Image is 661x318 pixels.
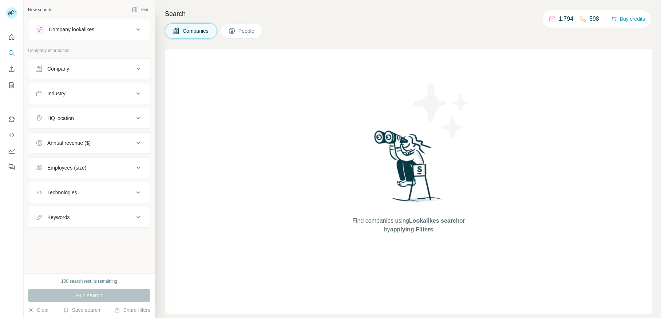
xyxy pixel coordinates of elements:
[47,189,77,196] div: Technologies
[6,31,17,44] button: Quick start
[611,14,645,24] button: Buy credits
[371,128,447,210] img: Surfe Illustration - Woman searching with binoculars
[28,306,49,314] button: Clear
[47,214,70,221] div: Keywords
[6,63,17,76] button: Enrich CSV
[28,134,150,152] button: Annual revenue ($)
[28,21,150,38] button: Company lookalikes
[183,27,209,35] span: Companies
[61,278,117,285] div: 100 search results remaining
[28,7,51,13] div: New search
[238,27,255,35] span: People
[390,226,433,232] span: applying Filters
[47,164,86,171] div: Employees (size)
[165,9,652,19] h4: Search
[28,47,150,54] p: Company information
[47,139,91,147] div: Annual revenue ($)
[28,60,150,77] button: Company
[6,47,17,60] button: Search
[47,65,69,72] div: Company
[559,15,573,23] p: 1,794
[28,110,150,127] button: HQ location
[28,159,150,176] button: Employees (size)
[6,128,17,142] button: Use Surfe API
[6,79,17,92] button: My lists
[114,306,150,314] button: Share filters
[6,160,17,174] button: Feedback
[409,78,474,143] img: Surfe Illustration - Stars
[127,4,155,15] button: Hide
[49,26,94,33] div: Company lookalikes
[28,184,150,201] button: Technologies
[28,208,150,226] button: Keywords
[350,216,467,234] span: Find companies using or by
[63,306,100,314] button: Save search
[409,218,460,224] span: Lookalikes search
[589,15,599,23] p: 598
[47,90,66,97] div: Industry
[6,144,17,158] button: Dashboard
[28,85,150,102] button: Industry
[6,112,17,126] button: Use Surfe on LinkedIn
[47,115,74,122] div: HQ location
